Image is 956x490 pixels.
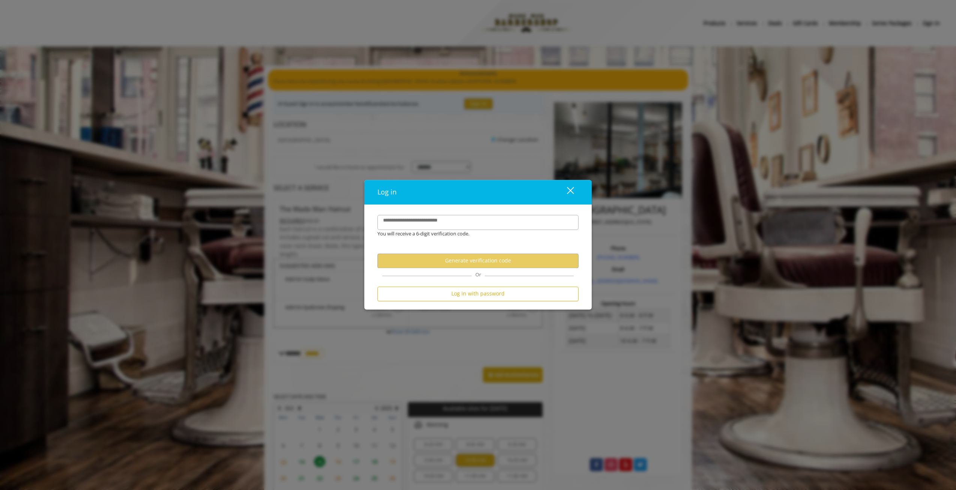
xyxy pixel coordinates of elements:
[377,187,397,196] span: Log in
[377,253,579,268] button: Generate verification code
[558,187,573,198] div: close dialog
[377,286,579,301] button: Log in with password
[472,271,485,278] span: Or
[553,184,579,200] button: close dialog
[372,230,573,238] div: You will receive a 6-digit verification code.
